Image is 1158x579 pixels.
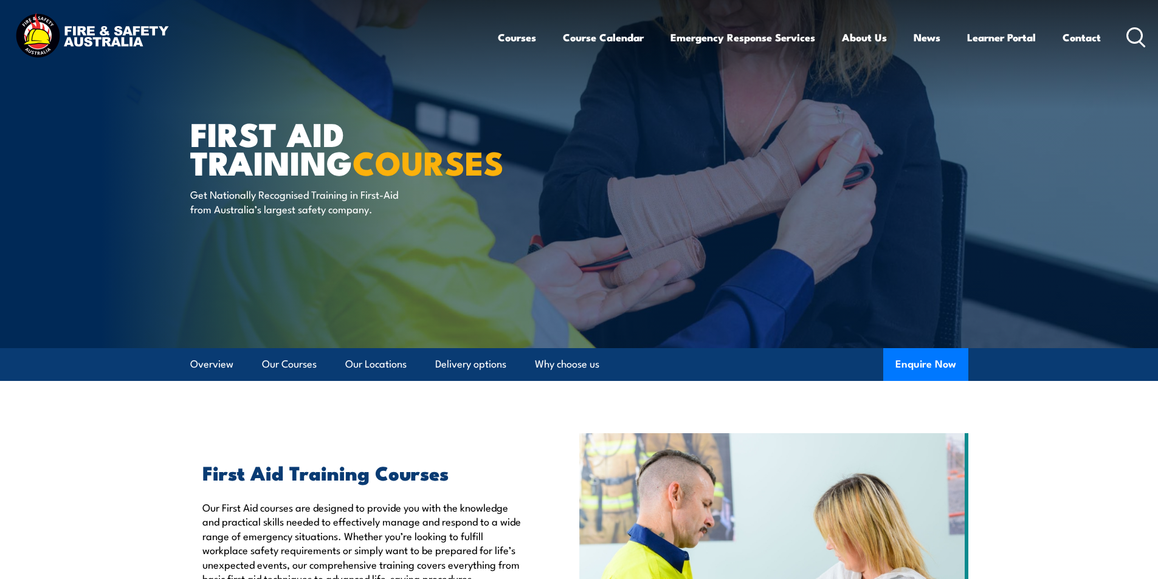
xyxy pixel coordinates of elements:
h2: First Aid Training Courses [202,464,523,481]
a: Courses [498,21,536,53]
button: Enquire Now [883,348,968,381]
a: Delivery options [435,348,506,380]
p: Get Nationally Recognised Training in First-Aid from Australia’s largest safety company. [190,187,412,216]
strong: COURSES [353,136,504,187]
a: Our Courses [262,348,317,380]
a: Course Calendar [563,21,644,53]
a: Learner Portal [967,21,1036,53]
a: Our Locations [345,348,407,380]
a: About Us [842,21,887,53]
a: Contact [1063,21,1101,53]
h1: First Aid Training [190,119,491,176]
a: Emergency Response Services [670,21,815,53]
a: News [914,21,940,53]
a: Why choose us [535,348,599,380]
a: Overview [190,348,233,380]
